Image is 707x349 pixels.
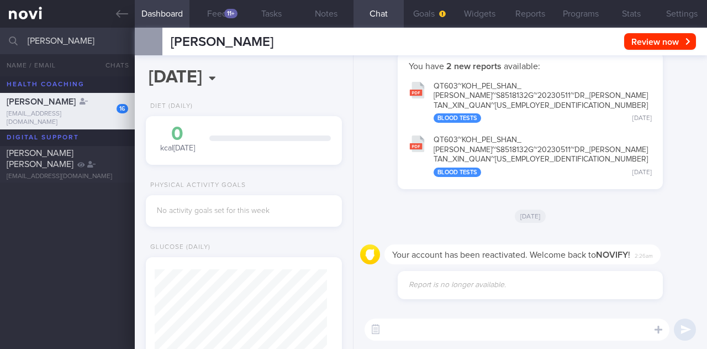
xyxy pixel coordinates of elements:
div: No activity goals set for this week [157,206,331,216]
div: kcal [DATE] [157,124,198,154]
div: QT603~KOH_ PEI_ SHAN_ [PERSON_NAME]~S8518132G~20230511~DR_ [PERSON_NAME] TAN_ XIN_ QUAN~[US_EMPLO... [434,82,652,123]
button: QT603~KOH_PEI_SHAN_[PERSON_NAME]~S8518132G~20230511~DR_[PERSON_NAME]TAN_XIN_QUAN~[US_EMPLOYER_IDE... [403,128,657,183]
span: [DATE] [515,210,546,223]
button: Chats [91,54,135,76]
span: [PERSON_NAME] [171,35,273,49]
strong: 2 new reports [444,62,504,71]
div: 11+ [224,9,238,18]
button: QT603~KOH_PEI_SHAN_[PERSON_NAME]~S8518132G~20230511~DR_[PERSON_NAME]TAN_XIN_QUAN~[US_EMPLOYER_IDE... [403,75,657,129]
div: [DATE] [632,169,652,177]
div: [EMAIL_ADDRESS][DOMAIN_NAME] [7,110,128,127]
div: [EMAIL_ADDRESS][DOMAIN_NAME] [7,173,128,181]
span: Your account has been reactivated. Welcome back to ! [392,251,630,259]
div: 16 [117,104,128,113]
span: [PERSON_NAME] [7,97,76,106]
div: Physical Activity Goals [146,181,246,190]
strong: NOVIFY [596,251,628,259]
div: Blood Tests [434,168,481,177]
span: 2:26am [635,249,653,260]
div: Diet (Daily) [146,102,193,111]
div: 0 [157,124,198,144]
div: Blood Tests [434,113,481,123]
div: [DATE] [632,114,652,123]
div: QT603~KOH_ PEI_ SHAN_ [PERSON_NAME]~S8518132G~20230511~DR_ [PERSON_NAME] TAN_ XIN_ QUAN~[US_EMPLO... [434,136,652,177]
div: Glucose (Daily) [146,243,210,252]
span: [PERSON_NAME] [PERSON_NAME] [7,149,73,169]
p: You have available: [409,61,652,72]
p: Report is no longer available. [409,280,652,290]
button: Review now [624,33,696,50]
